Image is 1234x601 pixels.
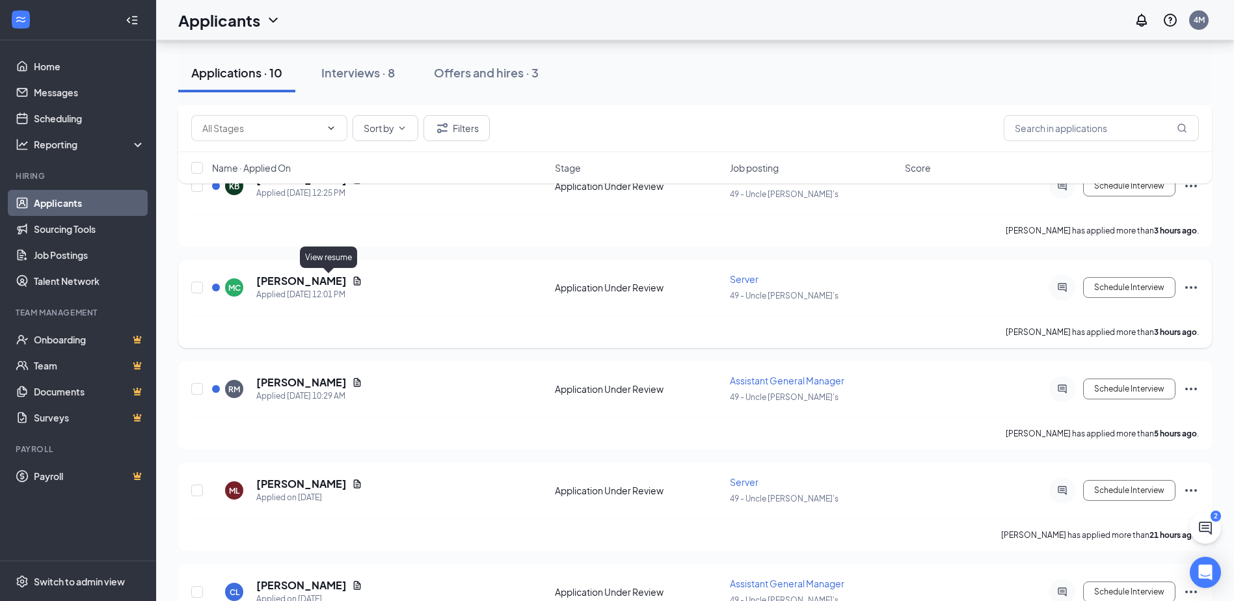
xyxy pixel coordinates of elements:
[34,268,145,294] a: Talent Network
[126,14,139,27] svg: Collapse
[555,484,722,497] div: Application Under Review
[34,327,145,353] a: OnboardingCrown
[202,121,321,135] input: All Stages
[730,494,838,503] span: 49 - Uncle [PERSON_NAME]'s
[1211,511,1221,522] div: 2
[1001,529,1199,541] p: [PERSON_NAME] has applied more than .
[34,216,145,242] a: Sourcing Tools
[1134,12,1149,28] svg: Notifications
[1054,282,1070,293] svg: ActiveChat
[555,585,722,598] div: Application Under Review
[1154,327,1197,337] b: 3 hours ago
[352,276,362,286] svg: Document
[229,485,239,496] div: ML
[434,64,539,81] div: Offers and hires · 3
[364,124,394,133] span: Sort by
[256,578,347,593] h5: [PERSON_NAME]
[730,291,838,300] span: 49 - Uncle [PERSON_NAME]'s
[256,390,362,403] div: Applied [DATE] 10:29 AM
[352,377,362,388] svg: Document
[34,138,146,151] div: Reporting
[1190,557,1221,588] div: Open Intercom Messenger
[16,170,142,181] div: Hiring
[730,578,844,589] span: Assistant General Manager
[1006,327,1199,338] p: [PERSON_NAME] has applied more than .
[256,288,362,301] div: Applied [DATE] 12:01 PM
[16,444,142,455] div: Payroll
[321,64,395,81] div: Interviews · 8
[16,575,29,588] svg: Settings
[1154,226,1197,235] b: 3 hours ago
[34,79,145,105] a: Messages
[300,247,357,268] div: View resume
[353,115,418,141] button: Sort byChevronDown
[1054,485,1070,496] svg: ActiveChat
[1162,12,1178,28] svg: QuestionInfo
[555,281,722,294] div: Application Under Review
[730,161,779,174] span: Job posting
[14,13,27,26] svg: WorkstreamLogo
[34,190,145,216] a: Applicants
[730,273,758,285] span: Server
[256,491,362,504] div: Applied on [DATE]
[1183,584,1199,600] svg: Ellipses
[1183,483,1199,498] svg: Ellipses
[435,120,450,136] svg: Filter
[34,53,145,79] a: Home
[34,405,145,431] a: SurveysCrown
[256,477,347,491] h5: [PERSON_NAME]
[1198,520,1213,536] svg: ChatActive
[1190,513,1221,544] button: ChatActive
[1054,587,1070,597] svg: ActiveChat
[1177,123,1187,133] svg: MagnifyingGlass
[191,64,282,81] div: Applications · 10
[555,161,581,174] span: Stage
[730,476,758,488] span: Server
[178,9,260,31] h1: Applicants
[730,375,844,386] span: Assistant General Manager
[555,382,722,395] div: Application Under Review
[1004,115,1199,141] input: Search in applications
[1083,480,1175,501] button: Schedule Interview
[352,479,362,489] svg: Document
[1083,277,1175,298] button: Schedule Interview
[1054,384,1070,394] svg: ActiveChat
[256,274,347,288] h5: [PERSON_NAME]
[905,161,931,174] span: Score
[1149,530,1197,540] b: 21 hours ago
[397,123,407,133] svg: ChevronDown
[34,242,145,268] a: Job Postings
[16,138,29,151] svg: Analysis
[34,105,145,131] a: Scheduling
[34,353,145,379] a: TeamCrown
[230,587,239,598] div: CL
[265,12,281,28] svg: ChevronDown
[1083,379,1175,399] button: Schedule Interview
[352,580,362,591] svg: Document
[212,161,291,174] span: Name · Applied On
[228,282,241,293] div: MC
[1194,14,1205,25] div: 4M
[34,379,145,405] a: DocumentsCrown
[16,307,142,318] div: Team Management
[34,575,125,588] div: Switch to admin view
[423,115,490,141] button: Filter Filters
[1006,225,1199,236] p: [PERSON_NAME] has applied more than .
[1006,428,1199,439] p: [PERSON_NAME] has applied more than .
[256,375,347,390] h5: [PERSON_NAME]
[1183,381,1199,397] svg: Ellipses
[730,392,838,402] span: 49 - Uncle [PERSON_NAME]'s
[326,123,336,133] svg: ChevronDown
[1183,280,1199,295] svg: Ellipses
[228,384,240,395] div: RM
[34,463,145,489] a: PayrollCrown
[1154,429,1197,438] b: 5 hours ago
